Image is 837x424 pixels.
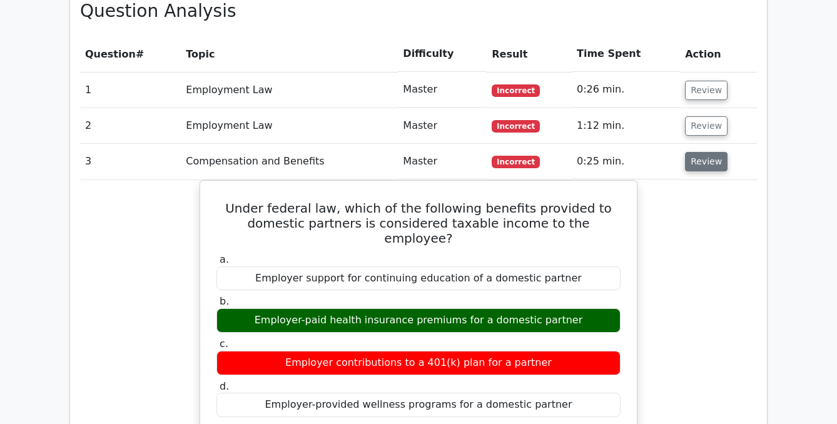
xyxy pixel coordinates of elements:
th: Difficulty [398,36,487,72]
div: Employer-paid health insurance premiums for a domestic partner [216,308,621,333]
td: Employment Law [181,72,398,108]
h3: Question Analysis [80,1,757,22]
div: Employer-provided wellness programs for a domestic partner [216,393,621,417]
td: Master [398,108,487,144]
td: 1 [80,72,181,108]
span: Incorrect [492,120,540,133]
td: 0:26 min. [572,72,680,108]
th: # [80,36,181,72]
th: Time Spent [572,36,680,72]
td: 3 [80,144,181,179]
button: Review [685,116,728,136]
td: Compensation and Benefits [181,144,398,179]
td: 0:25 min. [572,144,680,179]
button: Review [685,152,728,171]
th: Result [487,36,572,72]
td: Employment Law [181,108,398,144]
span: a. [220,253,229,265]
span: b. [220,295,229,307]
h5: Under federal law, which of the following benefits provided to domestic partners is considered ta... [215,201,622,246]
span: c. [220,338,228,350]
span: d. [220,380,229,392]
span: Question [85,48,136,60]
button: Review [685,81,728,100]
td: Master [398,144,487,179]
td: 2 [80,108,181,144]
th: Action [680,36,757,72]
th: Topic [181,36,398,72]
div: Employer support for continuing education of a domestic partner [216,266,621,291]
span: Incorrect [492,156,540,168]
td: Master [398,72,487,108]
td: 1:12 min. [572,108,680,144]
span: Incorrect [492,84,540,97]
div: Employer contributions to a 401(k) plan for a partner [216,351,621,375]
